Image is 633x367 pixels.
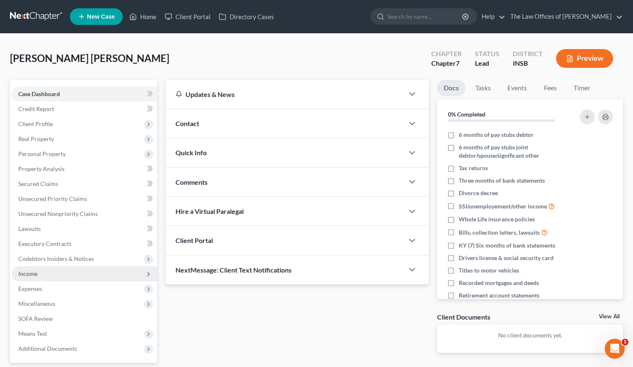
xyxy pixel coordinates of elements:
[12,206,157,221] a: Unsecured Nonpriority Claims
[176,90,394,99] div: Updates & News
[437,80,465,96] a: Docs
[18,240,72,247] span: Executory Contracts
[387,9,463,24] input: Search by name...
[161,9,215,24] a: Client Portal
[176,266,292,274] span: NextMessage: Client Text Notifications
[12,102,157,117] a: Credit Report
[459,254,554,262] span: Drivers license & social security card
[12,191,157,206] a: Unsecured Priority Claims
[459,143,569,160] span: 6 months of pay stubs joint debtor/spouse/significant other
[18,135,54,142] span: Real Property
[475,59,499,68] div: Lead
[459,176,545,185] span: Three months of bank statements
[444,331,616,340] p: No client documents yet.
[12,161,157,176] a: Property Analysis
[18,165,64,172] span: Property Analysis
[475,49,499,59] div: Status
[459,164,488,172] span: Tax returns
[18,270,37,277] span: Income
[459,215,535,223] span: Whole Life insurance policies
[12,87,157,102] a: Case Dashboard
[456,59,460,67] span: 7
[18,150,66,157] span: Personal Property
[12,176,157,191] a: Secured Claims
[513,49,543,59] div: District
[459,228,540,237] span: Bills, collection letters, lawsuits
[18,225,41,232] span: Lawsuits
[125,9,161,24] a: Home
[459,266,519,275] span: Titles to motor vehicles
[18,345,77,352] span: Additional Documents
[176,149,207,156] span: Quick Info
[18,255,94,262] span: Codebtors Insiders & Notices
[87,14,115,20] span: New Case
[431,49,462,59] div: Chapter
[469,80,497,96] a: Tasks
[459,291,539,300] span: Retirement account statements
[431,59,462,68] div: Chapter
[18,180,58,187] span: Secured Claims
[448,111,485,118] strong: 0% Completed
[556,49,613,68] button: Preview
[437,312,490,321] div: Client Documents
[18,315,53,322] span: SOFA Review
[176,119,199,127] span: Contact
[12,311,157,326] a: SOFA Review
[215,9,278,24] a: Directory Cases
[605,339,625,359] iframe: Intercom live chat
[459,202,547,211] span: SSI/unemployement/other income
[501,80,534,96] a: Events
[599,314,620,320] a: View All
[18,105,54,112] span: Credit Report
[459,241,555,250] span: KY (7) Six months of bank statements
[513,59,543,68] div: INSB
[12,236,157,251] a: Executory Contracts
[176,236,213,244] span: Client Portal
[18,330,47,337] span: Means Test
[12,221,157,236] a: Lawsuits
[477,9,505,24] a: Help
[10,52,169,64] span: [PERSON_NAME] [PERSON_NAME]
[537,80,564,96] a: Fees
[459,279,539,287] span: Recorded mortgages and deeds
[459,131,534,139] span: 6 months of pay stubs debtor
[18,120,53,127] span: Client Profile
[459,189,498,197] span: Divorce decree
[18,285,42,292] span: Expenses
[18,210,98,217] span: Unsecured Nonpriority Claims
[506,9,623,24] a: The Law Offices of [PERSON_NAME]
[18,195,87,202] span: Unsecured Priority Claims
[622,339,628,345] span: 1
[567,80,597,96] a: Timer
[18,90,60,97] span: Case Dashboard
[18,300,55,307] span: Miscellaneous
[176,178,208,186] span: Comments
[176,207,244,215] span: Hire a Virtual Paralegal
